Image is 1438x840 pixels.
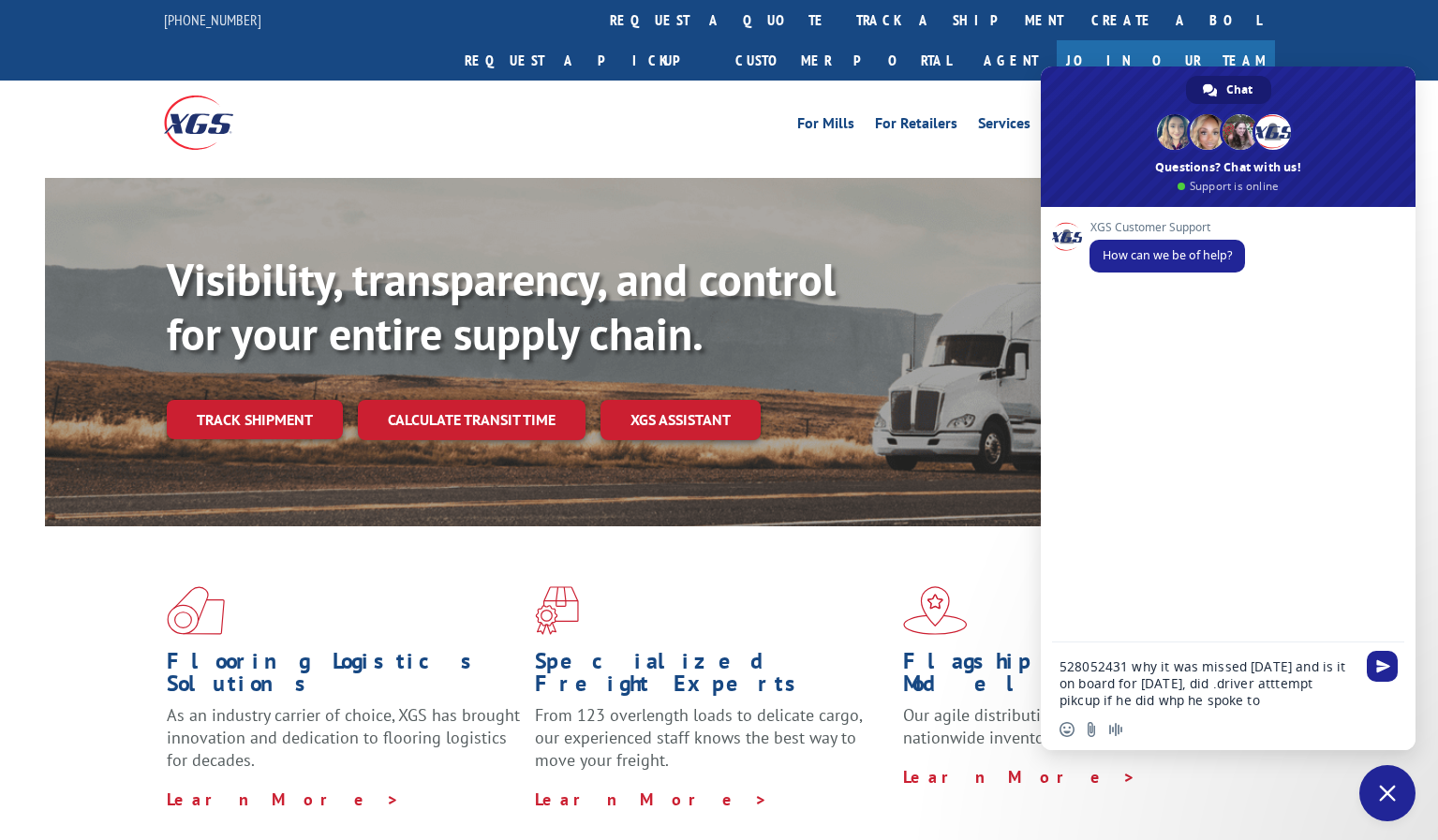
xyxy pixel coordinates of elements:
img: xgs-icon-flagship-distribution-model-red [903,586,968,635]
div: Chat [1186,76,1271,104]
b: Visibility, transparency, and control for your entire supply chain. [167,250,836,362]
h1: Flagship Distribution Model [903,650,1257,704]
span: Audio message [1108,722,1123,737]
a: For Retailers [875,116,957,137]
a: XGS ASSISTANT [600,400,761,440]
a: Learn More > [903,766,1136,788]
a: Services [978,116,1030,137]
span: Our agile distribution network gives you nationwide inventory management on demand. [903,704,1248,748]
span: Insert an emoji [1060,722,1075,737]
a: Agent [965,40,1057,81]
a: Join Our Team [1057,40,1275,81]
a: Request a pickup [451,40,721,81]
span: As an industry carrier of choice, XGS has brought innovation and dedication to flooring logistics... [167,704,520,771]
a: Track shipment [167,400,343,439]
a: Learn More > [535,788,768,810]
img: xgs-icon-total-supply-chain-intelligence-red [167,586,225,635]
p: From 123 overlength loads to delicate cargo, our experienced staff knows the best way to move you... [535,704,889,788]
div: Close chat [1359,765,1416,821]
span: How can we be of help? [1103,247,1232,263]
a: Customer Portal [721,40,965,81]
span: XGS Customer Support [1090,221,1245,234]
a: For Mills [797,116,854,137]
a: Calculate transit time [358,400,586,440]
h1: Specialized Freight Experts [535,650,889,704]
a: [PHONE_NUMBER] [164,10,261,29]
img: xgs-icon-focused-on-flooring-red [535,586,579,635]
span: Chat [1226,76,1253,104]
span: Send a file [1084,722,1099,737]
textarea: Compose your message... [1060,658,1356,709]
a: Learn More > [167,788,400,810]
span: Send [1367,651,1398,682]
h1: Flooring Logistics Solutions [167,650,521,704]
